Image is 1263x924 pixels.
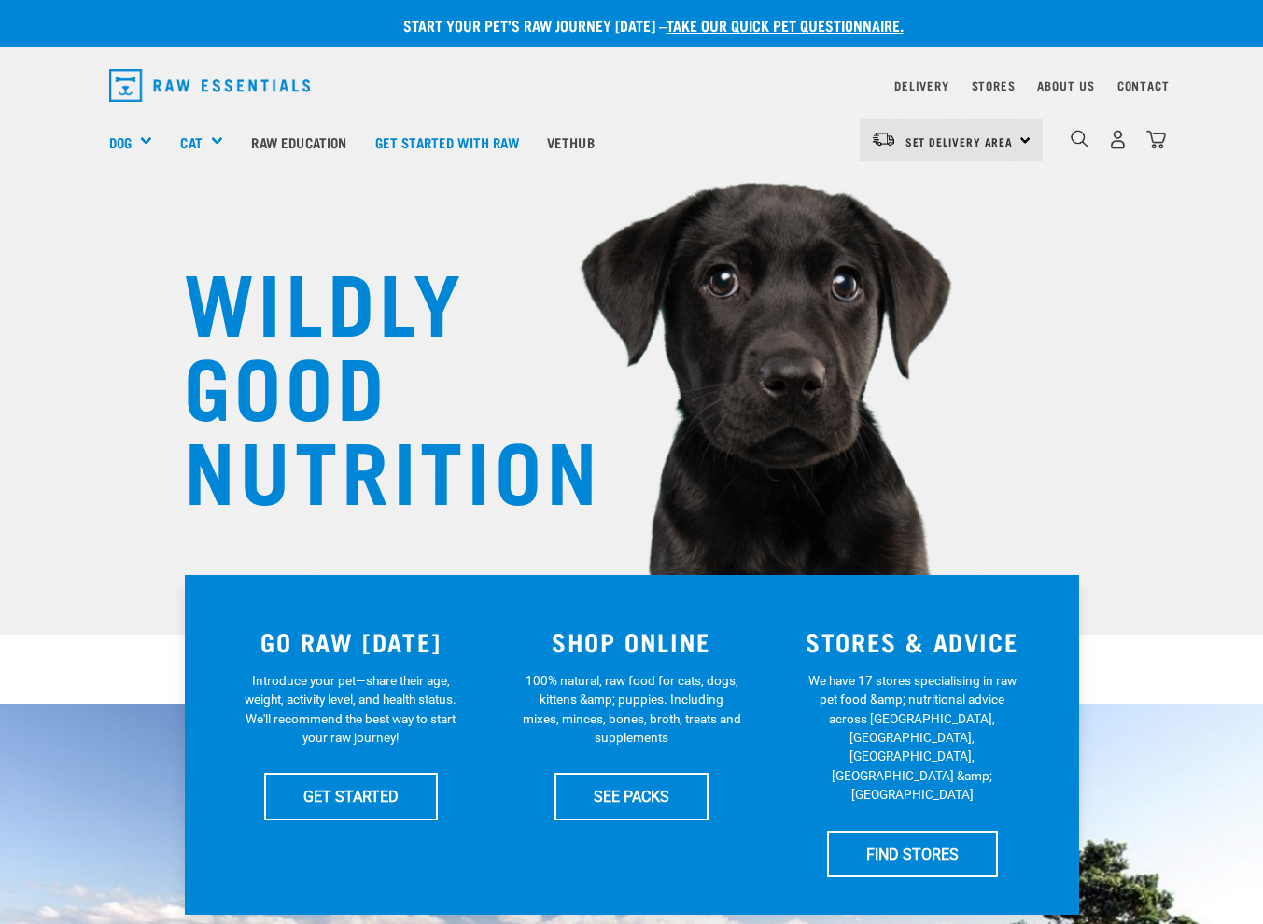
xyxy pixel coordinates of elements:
[871,131,896,147] img: van-moving.png
[972,82,1016,89] a: Stores
[522,671,741,748] p: 100% natural, raw food for cats, dogs, kittens &amp; puppies. Including mixes, minces, bones, bro...
[1146,130,1166,149] img: home-icon@2x.png
[264,773,438,819] a: GET STARTED
[1037,82,1094,89] a: About Us
[803,671,1022,805] p: We have 17 stores specialising in raw pet food &amp; nutritional advice across [GEOGRAPHIC_DATA],...
[827,831,998,877] a: FIND STORES
[222,627,481,656] h3: GO RAW [DATE]
[237,105,360,179] a: Raw Education
[1108,130,1128,149] img: user.png
[502,627,761,656] h3: SHOP ONLINE
[667,21,904,29] a: take our quick pet questionnaire.
[361,105,533,179] a: Get started with Raw
[783,627,1042,656] h3: STORES & ADVICE
[1071,130,1088,147] img: home-icon-1@2x.png
[184,257,557,509] h1: WILDLY GOOD NUTRITION
[180,132,202,153] a: Cat
[241,671,460,748] p: Introduce your pet—share their age, weight, activity level, and health status. We'll recommend th...
[894,82,948,89] a: Delivery
[94,62,1170,109] nav: dropdown navigation
[1117,82,1170,89] a: Contact
[905,138,1014,145] span: Set Delivery Area
[109,132,132,153] a: Dog
[533,105,609,179] a: Vethub
[109,69,311,102] img: Raw Essentials Logo
[554,773,709,819] a: SEE PACKS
